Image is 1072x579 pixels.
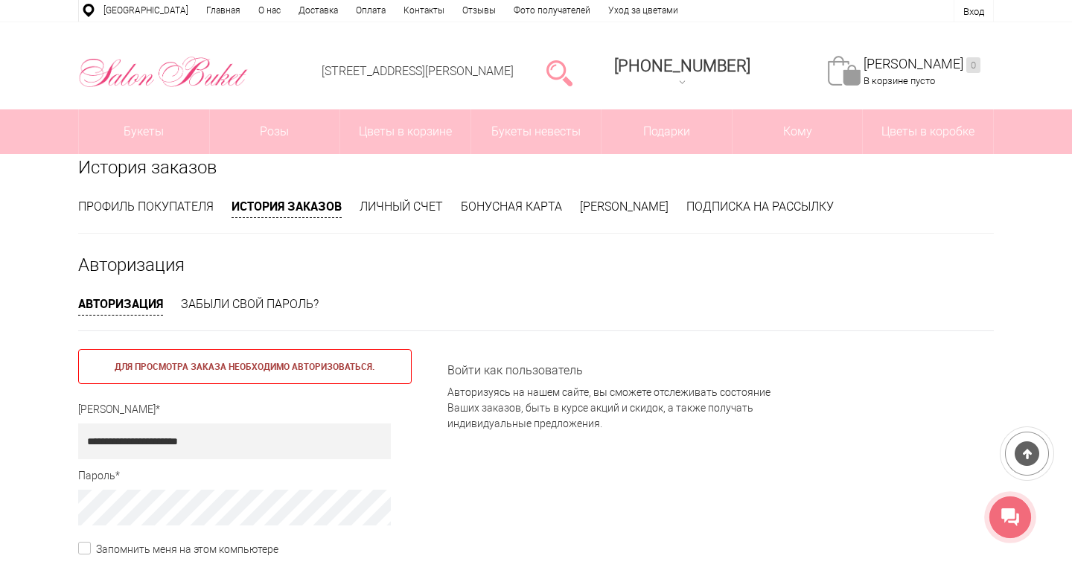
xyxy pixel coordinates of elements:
div: [PERSON_NAME]* [78,402,412,418]
h3: Войти как пользователь [447,364,782,377]
a: Розы [210,109,340,154]
h1: История заказов [78,154,994,181]
a: [PHONE_NUMBER] [605,51,759,94]
ins: 0 [966,57,980,73]
a: Букеты [79,109,209,154]
span: Кому [733,109,863,154]
a: Цветы в коробке [863,109,993,154]
label: Запомнить меня на этом компьютере [78,542,278,557]
a: История заказов [232,198,342,218]
a: Букеты невесты [471,109,602,154]
img: Цветы Нижний Новгород [78,53,249,92]
a: Профиль покупателя [78,199,214,214]
a: Подарки [602,109,732,154]
a: Бонусная карта [461,199,562,214]
div: Пароль* [78,468,412,484]
span: [PHONE_NUMBER] [614,57,750,75]
a: [PERSON_NAME] [580,199,669,214]
a: Личный счет [360,199,443,214]
span: В корзине пусто [864,75,935,86]
a: Забыли свой пароль? [181,297,319,311]
p: Авторизуясь на нашем сайте, вы сможете отслеживать состояние Ваших заказов, быть в курсе акций и ... [447,385,782,432]
a: Вход [963,6,984,17]
a: [STREET_ADDRESS][PERSON_NAME] [322,64,514,78]
a: [PERSON_NAME] [864,56,980,73]
a: Авторизация [78,295,163,316]
a: Цветы в корзине [340,109,470,154]
a: Подписка на рассылку [686,199,834,214]
div: Для просмотра заказа необходимо авторизоваться. [78,349,412,384]
h1: Авторизация [78,252,994,278]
